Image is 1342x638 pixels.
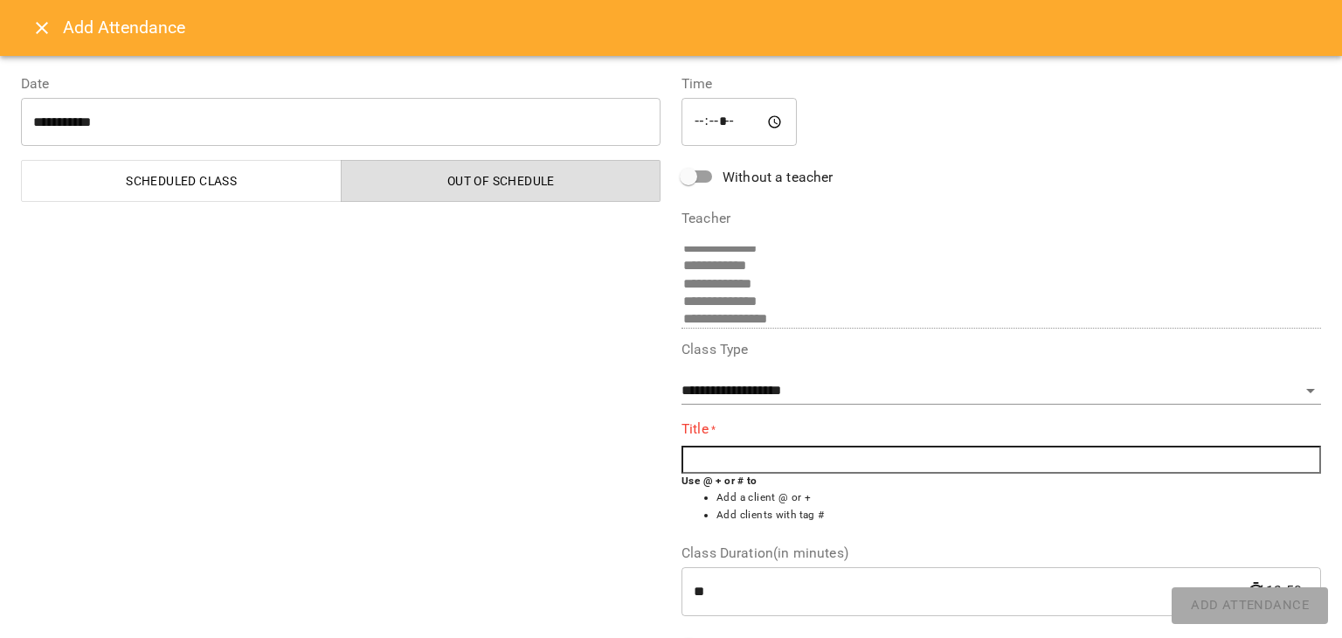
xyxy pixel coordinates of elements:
[21,77,661,91] label: Date
[681,212,1321,225] label: Teacher
[681,419,1321,439] label: Title
[352,170,651,191] span: Out of Schedule
[681,475,757,487] b: Use @ + or # to
[21,7,63,49] button: Close
[716,507,1321,524] li: Add clients with tag #
[341,160,661,202] button: Out of Schedule
[723,167,834,188] span: Without a teacher
[32,170,331,191] span: Scheduled class
[63,14,1321,41] h6: Add Attendance
[681,77,1321,91] label: Time
[681,546,1321,560] label: Class Duration(in minutes)
[681,343,1321,357] label: Class Type
[21,160,342,202] button: Scheduled class
[716,489,1321,507] li: Add a client @ or +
